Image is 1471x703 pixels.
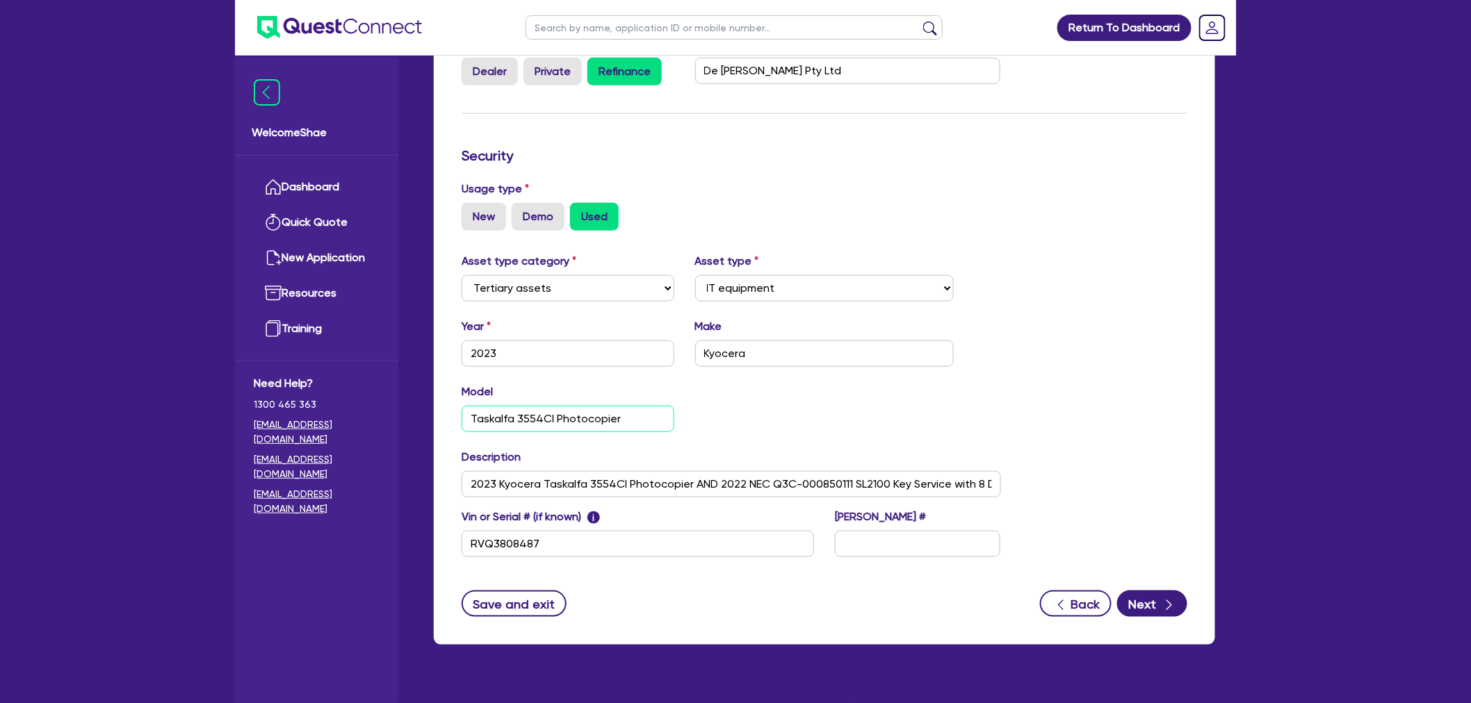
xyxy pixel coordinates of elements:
[462,253,576,270] label: Asset type category
[254,311,380,347] a: Training
[523,58,582,85] label: Private
[254,276,380,311] a: Resources
[462,58,518,85] label: Dealer
[695,253,759,270] label: Asset type
[254,417,380,447] a: [EMAIL_ADDRESS][DOMAIN_NAME]
[254,240,380,276] a: New Application
[254,169,380,205] a: Dashboard
[462,181,529,197] label: Usage type
[587,511,600,524] span: i
[1194,10,1230,46] a: Dropdown toggle
[254,397,380,412] span: 1300 465 363
[462,383,493,400] label: Model
[1117,590,1187,617] button: Next
[254,452,380,481] a: [EMAIL_ADDRESS][DOMAIN_NAME]
[526,15,943,40] input: Search by name, application ID or mobile number...
[265,320,282,337] img: training
[462,203,506,231] label: New
[695,318,722,335] label: Make
[257,16,422,39] img: quest-connect-logo-blue
[254,79,280,106] img: icon-menu-close
[512,203,564,231] label: Demo
[252,124,382,141] span: Welcome Shae
[254,205,380,240] a: Quick Quote
[835,508,926,525] label: [PERSON_NAME] #
[265,285,282,301] img: resources
[587,58,662,85] label: Refinance
[462,508,600,525] label: Vin or Serial # (if known)
[254,487,380,516] a: [EMAIL_ADDRESS][DOMAIN_NAME]
[462,147,1187,164] h3: Security
[1040,590,1112,617] button: Back
[265,249,282,266] img: new-application
[462,318,491,335] label: Year
[570,203,619,231] label: Used
[254,375,380,392] span: Need Help?
[265,214,282,231] img: quick-quote
[462,449,521,465] label: Description
[462,590,567,617] button: Save and exit
[1057,15,1192,41] a: Return To Dashboard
